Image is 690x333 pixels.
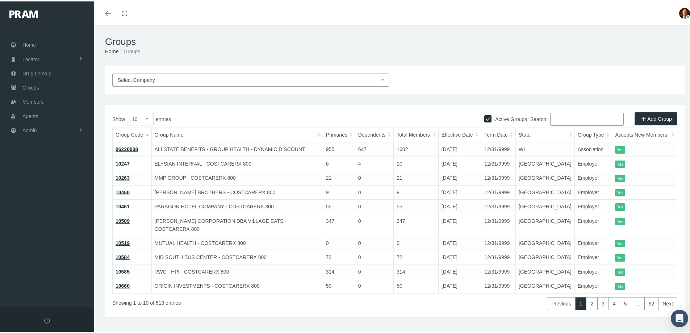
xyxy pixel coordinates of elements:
[438,278,481,292] td: [DATE]
[481,126,516,141] th: Term Date: activate to sort column ascending
[586,296,598,309] a: 2
[515,249,574,263] td: [GEOGRAPHIC_DATA]
[394,155,438,170] td: 10
[515,198,574,213] td: [GEOGRAPHIC_DATA]
[515,263,574,278] td: [GEOGRAPHIC_DATA]
[394,184,438,198] td: 9
[481,212,516,234] td: 12/31/9999
[22,93,43,107] span: Members
[116,159,130,165] a: 10247
[394,234,438,249] td: 0
[438,170,481,184] td: [DATE]
[438,249,481,263] td: [DATE]
[438,155,481,170] td: [DATE]
[530,111,624,124] label: Search:
[105,35,685,46] h1: Groups
[515,126,574,141] th: State: activate to sort column ascending
[481,249,516,263] td: 12/31/9999
[355,155,394,170] td: 4
[492,114,527,122] label: Active Groups
[574,278,612,292] td: Employer
[355,249,394,263] td: 0
[515,155,574,170] td: [GEOGRAPHIC_DATA]
[574,234,612,249] td: Employer
[151,234,323,249] td: MUTUAL HEALTH - COSTCARERX 800
[515,184,574,198] td: [GEOGRAPHIC_DATA]
[574,170,612,184] td: Employer
[394,263,438,278] td: 314
[151,184,323,198] td: [PERSON_NAME] BROTHERS - COSTCARERX 800
[615,202,625,209] itemstyle: Yes
[355,184,394,198] td: 0
[574,249,612,263] td: Employer
[631,296,645,309] a: …
[615,253,625,260] itemstyle: Yes
[151,212,323,234] td: [PERSON_NAME] CORPORATION DBA VILLAGE EATS - COSTCARERX 800
[438,198,481,213] td: [DATE]
[615,238,625,246] itemstyle: Yes
[323,249,355,263] td: 72
[615,145,625,152] itemstyle: Yes
[481,234,516,249] td: 12/31/9999
[355,170,394,184] td: 0
[116,267,130,273] a: 10585
[679,7,690,17] img: S_Profile_Picture_693.jpg
[615,267,625,275] itemstyle: Yes
[355,141,394,155] td: 647
[113,126,152,141] th: Group Code: activate to sort column descending
[151,170,323,184] td: MMP GROUP - COSTCARERX 800
[116,253,130,259] a: 10584
[615,159,625,167] itemstyle: Yes
[481,170,516,184] td: 12/31/9999
[575,296,587,309] a: 1
[151,141,323,155] td: ALLSTATE BENEFITS - GROUP HEALTH - DYNAMIC DISCOUNT
[151,198,323,213] td: PARAGON HOTEL COMPANY - COSTCARERX 800
[671,308,688,326] div: Open Intercom Messenger
[151,126,323,141] th: Group Name: activate to sort column ascending
[481,184,516,198] td: 12/31/9999
[394,212,438,234] td: 347
[644,296,659,309] a: 62
[355,234,394,249] td: 0
[547,296,575,309] a: Previous
[323,155,355,170] td: 6
[615,216,625,224] itemstyle: Yes
[116,202,130,208] a: 10461
[355,263,394,278] td: 0
[438,212,481,234] td: [DATE]
[574,155,612,170] td: Employer
[116,174,130,179] a: 10263
[612,126,677,141] th: Accepts New Members: activate to sort column ascending
[615,188,625,195] itemstyle: Yes
[515,212,574,234] td: [GEOGRAPHIC_DATA]
[355,198,394,213] td: 0
[151,278,323,292] td: ORIGIN INVESTMENTS - COSTCARERX 800
[355,126,394,141] th: Dependents: activate to sort column ascending
[597,296,609,309] a: 3
[438,184,481,198] td: [DATE]
[609,296,620,309] a: 4
[118,76,155,82] span: Select Company
[116,217,130,222] a: 10509
[323,170,355,184] td: 21
[438,263,481,278] td: [DATE]
[615,173,625,181] itemstyle: Yes
[394,249,438,263] td: 72
[515,170,574,184] td: [GEOGRAPHIC_DATA]
[22,108,38,122] span: Agents
[323,198,355,213] td: 55
[355,212,394,234] td: 0
[22,122,37,136] span: Admin
[574,126,612,141] th: Group Type: activate to sort column ascending
[438,234,481,249] td: [DATE]
[438,141,481,155] td: [DATE]
[151,263,323,278] td: RWC - HPI - COSTCARERX 800
[481,263,516,278] td: 12/31/9999
[481,198,516,213] td: 12/31/9999
[635,111,677,124] a: Add Group
[394,278,438,292] td: 50
[620,296,631,309] a: 5
[22,37,36,50] span: Home
[394,141,438,155] td: 1602
[394,126,438,141] th: Total Members: activate to sort column ascending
